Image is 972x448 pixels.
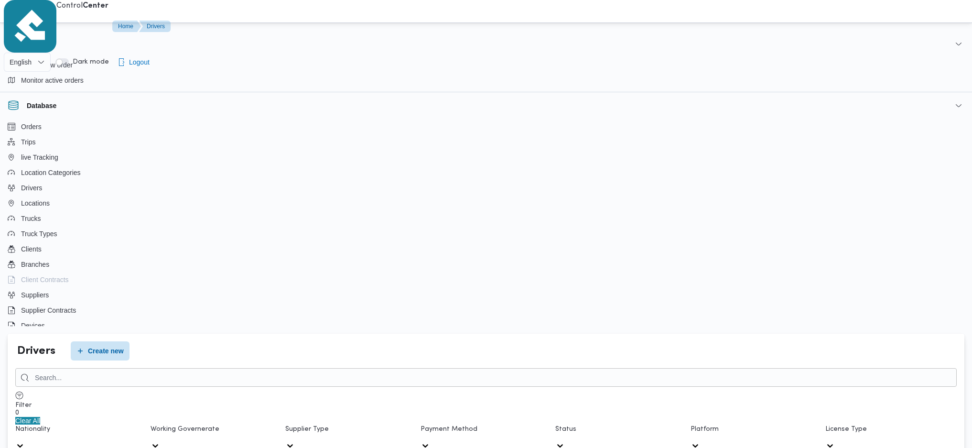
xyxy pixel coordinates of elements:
button: Locations [4,196,195,211]
span: live Tracking [21,152,58,163]
p: Filter [15,402,957,409]
button: Trucks [4,211,195,226]
button: Home [112,21,141,32]
span: Monitor active orders [21,75,84,86]
h3: Database [27,100,56,111]
button: Clients [4,241,195,257]
span: Supplier Contracts [21,305,76,316]
span: Create new [88,345,124,357]
div: Payment Method [421,426,552,433]
span: Clients [21,243,42,255]
iframe: chat widget [10,410,40,438]
button: Trips [4,134,195,150]
span: Suppliers [21,289,49,301]
span: Dark mode [69,58,109,66]
span: Trips [21,136,36,148]
span: Branches [21,259,49,270]
div: License Type [825,426,957,433]
div: Platform [691,426,822,433]
span: Orders [21,121,42,132]
span: Logout [129,56,150,68]
div: Supplier Type [285,426,417,433]
span: Drivers [21,182,42,194]
span: Location Categories [21,167,81,178]
button: Branches [4,257,195,272]
p: 0 [15,409,957,417]
button: Drivers [4,180,195,196]
button: Logout [114,53,153,72]
button: live Tracking [4,150,195,165]
span: Trucks [21,213,41,224]
b: Center [83,2,108,10]
button: Supplier Contracts [4,303,195,318]
button: Suppliers [4,287,195,303]
h2: Drivers [17,343,55,360]
input: Search... [15,368,957,387]
button: Orders [4,119,195,134]
span: Truck Types [21,228,57,240]
div: Nationality [15,426,147,433]
button: Drivers [139,21,171,32]
button: Devices [4,318,195,333]
button: Client Contracts [4,272,195,287]
span: Devices [21,320,45,331]
button: Database [8,100,964,111]
button: Location Categories [4,165,195,180]
button: Create new [71,341,130,361]
span: Locations [21,197,50,209]
div: Status [555,426,687,433]
button: Truck Types [4,226,195,241]
button: Monitor active orders [4,73,195,88]
div: Working Governerate [151,426,282,433]
span: Client Contracts [21,274,69,285]
button: Order [8,38,964,50]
